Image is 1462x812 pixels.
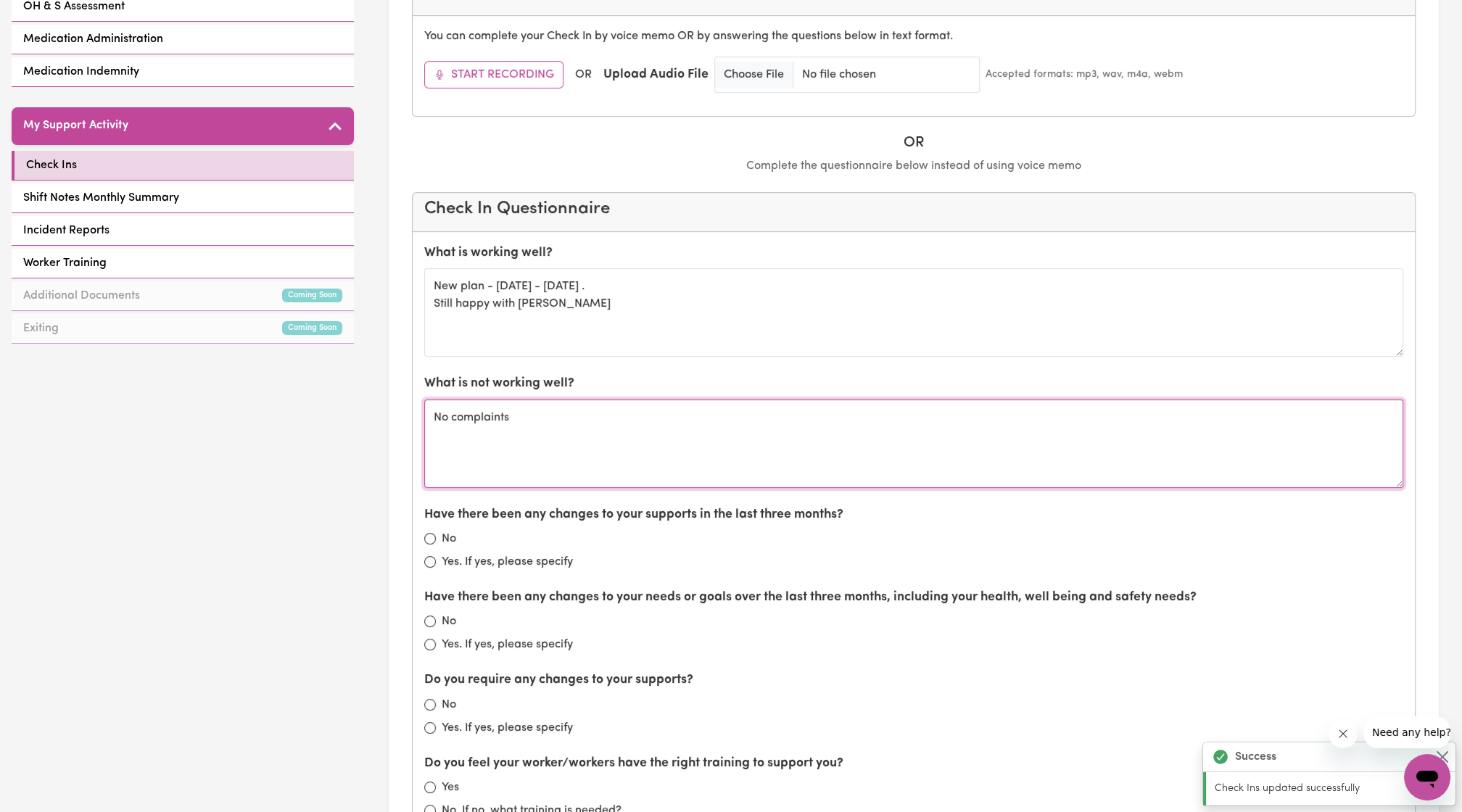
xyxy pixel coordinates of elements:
[424,671,693,689] label: Do you require any changes to your supports?
[12,107,354,145] button: My Support Activity
[23,119,128,133] h5: My Support Activity
[442,779,459,796] label: Yes
[23,287,140,304] span: Additional Documents
[12,183,354,213] a: Shift Notes Monthly Summary
[282,289,342,302] small: Coming Soon
[603,65,709,84] label: Upload Audio File
[12,25,354,54] a: Medication Administration
[12,216,354,246] a: Incident Reports
[424,399,1403,488] textarea: No complaints
[282,321,342,335] small: Coming Soon
[424,268,1403,357] textarea: New plan - [DATE] - [DATE] . Still happy with [PERSON_NAME]
[424,28,1403,45] p: You can complete your Check In by voice memo OR by answering the questions below in text format.
[23,254,107,272] span: Worker Training
[442,696,456,713] label: No
[12,281,354,311] a: Additional DocumentsComing Soon
[424,244,553,262] label: What is working well?
[442,719,573,737] label: Yes. If yes, please specify
[9,10,88,22] span: Need any help?
[23,189,179,207] span: Shift Notes Monthly Summary
[424,374,574,393] label: What is not working well?
[1329,719,1358,748] iframe: Close message
[424,588,1197,607] label: Have there been any changes to your needs or goals over the last three months, including your hea...
[442,613,456,630] label: No
[442,530,456,547] label: No
[442,636,573,653] label: Yes. If yes, please specify
[412,157,1416,175] p: Complete the questionnaire below instead of using voice memo
[23,320,59,337] span: Exiting
[442,553,573,571] label: Yes. If yes, please specify
[23,30,163,48] span: Medication Administration
[424,505,843,524] label: Have there been any changes to your supports in the last three months?
[424,61,563,88] button: Start Recording
[986,67,1183,82] small: Accepted formats: mp3, wav, m4a, webm
[12,57,354,87] a: Medication Indemnity
[23,63,139,80] span: Medication Indemnity
[23,222,110,239] span: Incident Reports
[1215,781,1447,797] p: Check Ins updated successfully
[12,151,354,181] a: Check Ins
[12,314,354,344] a: ExitingComing Soon
[575,66,592,83] span: OR
[1235,748,1276,766] strong: Success
[12,249,354,278] a: Worker Training
[424,199,1403,220] h4: Check In Questionnaire
[1363,716,1450,748] iframe: Message from company
[412,134,1416,152] h5: OR
[1434,748,1451,766] button: Close
[424,754,843,773] label: Do you feel your worker/workers have the right training to support you?
[26,157,77,174] span: Check Ins
[1404,754,1450,800] iframe: Button to launch messaging window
